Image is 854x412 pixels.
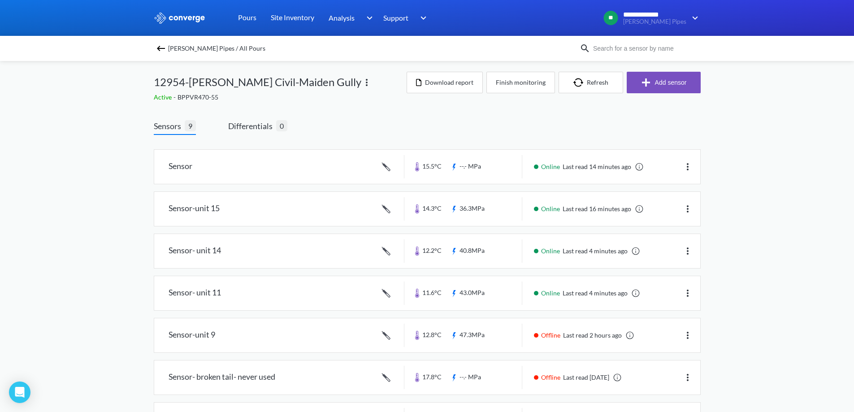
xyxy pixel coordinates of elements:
[228,120,276,132] span: Differentials
[682,372,693,383] img: more.svg
[360,13,375,23] img: downArrow.svg
[486,72,555,93] button: Finish monitoring
[185,120,196,131] span: 9
[627,72,701,93] button: Add sensor
[682,204,693,214] img: more.svg
[590,43,699,53] input: Search for a sensor by name
[154,120,185,132] span: Sensors
[154,74,361,91] span: 12954-[PERSON_NAME] Civil-Maiden Gully
[329,12,355,23] span: Analysis
[415,13,429,23] img: downArrow.svg
[361,77,372,88] img: more.svg
[156,43,166,54] img: backspace.svg
[686,13,701,23] img: downArrow.svg
[276,120,287,131] span: 0
[9,382,30,403] div: Open Intercom Messenger
[682,161,693,172] img: more.svg
[154,12,206,24] img: logo_ewhite.svg
[154,93,173,101] span: Active
[173,93,178,101] span: -
[580,43,590,54] img: icon-search.svg
[154,92,407,102] div: BPPVR470-55
[168,42,265,55] span: [PERSON_NAME] Pipes / All Pours
[573,78,587,87] img: icon-refresh.svg
[383,12,408,23] span: Support
[682,330,693,341] img: more.svg
[416,79,421,86] img: icon-file.svg
[559,72,623,93] button: Refresh
[682,288,693,299] img: more.svg
[682,246,693,256] img: more.svg
[407,72,483,93] button: Download report
[623,18,686,25] span: [PERSON_NAME] Pipes
[641,77,655,88] img: icon-plus.svg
